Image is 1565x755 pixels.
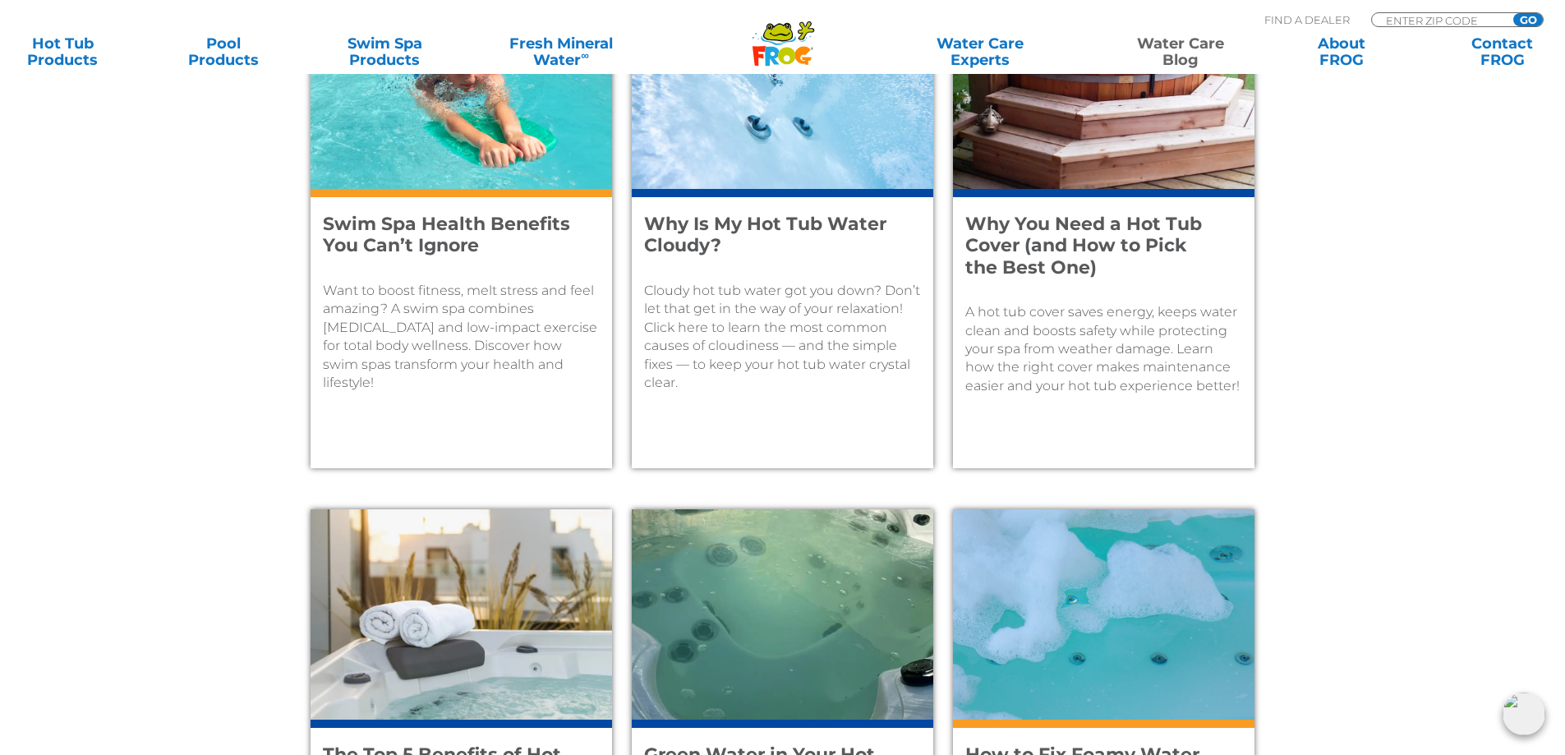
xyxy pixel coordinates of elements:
[322,35,447,68] a: Swim SpaProducts
[644,282,921,392] p: Cloudy hot tub water got you down? Don’t let that get in the way of your relaxation! Click here t...
[1513,13,1543,26] input: GO
[323,282,600,392] p: Want to boost fitness, melt stress and feel amazing? A swim spa combines [MEDICAL_DATA] and low-i...
[1118,35,1243,68] a: Water CareBlog
[311,509,612,720] img: An outdoor hot tub in an industrial area. Three white towels rolled up sit on the edge of the spa.
[1264,12,1350,27] p: Find A Dealer
[161,35,286,68] a: PoolProducts
[879,35,1083,68] a: Water CareExperts
[965,214,1220,279] h4: Why You Need a Hot Tub Cover (and How to Pick the Best One)
[1384,13,1495,27] input: Zip Code Form
[632,509,933,720] img: Close up image of green hot tub water that is caused by algae.
[1503,693,1545,735] img: openIcon
[1279,35,1404,68] a: AboutFROG
[581,48,589,62] sup: ∞
[965,303,1242,395] p: A hot tub cover saves energy, keeps water clean and boosts safety while protecting your spa from ...
[323,214,578,257] h4: Swim Spa Health Benefits You Can’t Ignore
[1440,35,1565,68] a: ContactFROG
[644,214,899,257] h4: Why Is My Hot Tub Water Cloudy?
[483,35,640,68] a: Fresh MineralWater∞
